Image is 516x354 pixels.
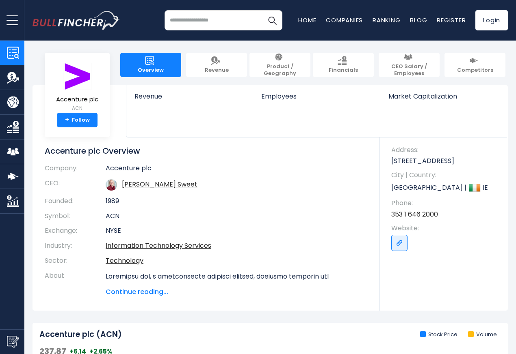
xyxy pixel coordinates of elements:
[56,62,99,113] a: Accenture plc ACN
[468,331,497,338] li: Volume
[373,16,400,24] a: Ranking
[254,63,306,77] span: Product / Geography
[391,235,408,251] a: Go to link
[106,179,117,191] img: julie-sweet.jpg
[329,67,358,74] span: Financials
[45,194,106,209] th: Founded:
[39,330,122,340] h2: Accenture plc (ACN)
[205,67,229,74] span: Revenue
[106,256,143,265] a: Technology
[106,194,368,209] td: 1989
[298,16,316,24] a: Home
[420,331,457,338] li: Stock Price
[45,176,106,194] th: CEO:
[57,113,98,127] a: +Follow
[106,164,368,176] td: Accenture plc
[45,238,106,253] th: Industry:
[253,85,379,114] a: Employees
[56,105,98,112] small: ACN
[391,182,500,194] p: [GEOGRAPHIC_DATA] | IE
[444,53,505,77] a: Competitors
[262,10,282,30] button: Search
[134,92,245,100] span: Revenue
[106,209,368,224] td: ACN
[313,53,374,77] a: Financials
[186,53,247,77] a: Revenue
[45,268,106,297] th: About
[475,10,508,30] a: Login
[383,63,436,77] span: CEO Salary / Employees
[138,67,164,74] span: Overview
[391,157,500,165] p: [STREET_ADDRESS]
[45,164,106,176] th: Company:
[106,241,211,250] a: Information Technology Services
[261,92,371,100] span: Employees
[33,11,120,30] img: bullfincher logo
[391,171,500,180] span: City | Country:
[380,85,507,114] a: Market Capitalization
[391,224,500,233] span: Website:
[126,85,253,114] a: Revenue
[120,53,181,77] a: Overview
[437,16,466,24] a: Register
[45,209,106,224] th: Symbol:
[379,53,440,77] a: CEO Salary / Employees
[45,253,106,268] th: Sector:
[391,210,438,219] a: 353 1 646 2000
[56,96,98,103] span: Accenture plc
[410,16,427,24] a: Blog
[391,146,500,154] span: Address:
[457,67,493,74] span: Competitors
[106,223,368,238] td: NYSE
[106,287,368,297] span: Continue reading...
[249,53,310,77] a: Product / Geography
[388,92,499,100] span: Market Capitalization
[391,199,500,208] span: Phone:
[45,223,106,238] th: Exchange:
[326,16,363,24] a: Companies
[122,180,197,189] a: ceo
[45,146,368,156] h1: Accenture plc Overview
[65,116,69,124] strong: +
[33,11,120,30] a: Go to homepage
